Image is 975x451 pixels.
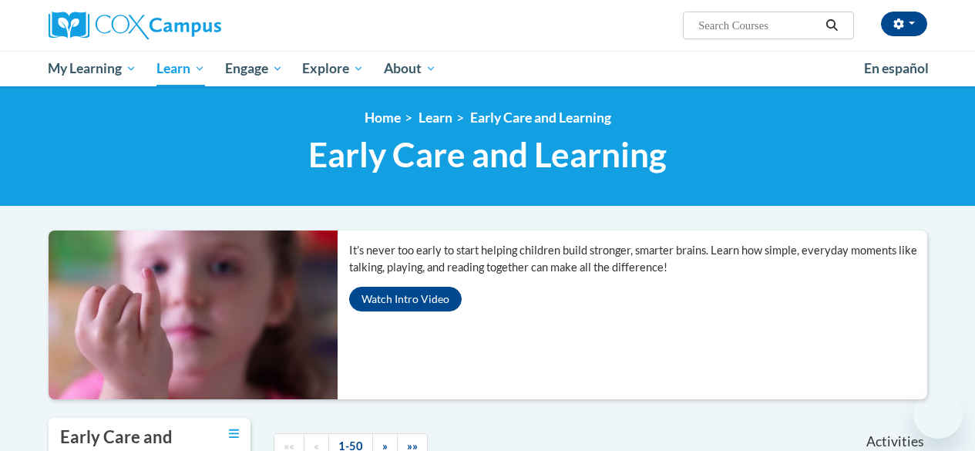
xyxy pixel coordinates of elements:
[37,51,939,86] div: Main menu
[225,59,283,78] span: Engage
[229,426,239,443] a: Toggle collapse
[308,134,667,175] span: Early Care and Learning
[913,389,963,439] iframe: Button to launch messaging window
[349,287,462,311] button: Watch Intro Video
[374,51,446,86] a: About
[419,109,452,126] a: Learn
[365,109,401,126] a: Home
[384,59,436,78] span: About
[48,59,136,78] span: My Learning
[146,51,215,86] a: Learn
[470,109,611,126] a: Early Care and Learning
[864,60,929,76] span: En español
[215,51,293,86] a: Engage
[302,59,364,78] span: Explore
[349,242,927,276] p: It’s never too early to start helping children build stronger, smarter brains. Learn how simple, ...
[820,16,843,35] button: Search
[854,52,939,85] a: En español
[49,12,221,39] img: Cox Campus
[881,12,927,36] button: Account Settings
[39,51,147,86] a: My Learning
[292,51,374,86] a: Explore
[697,16,820,35] input: Search Courses
[866,433,924,450] span: Activities
[156,59,205,78] span: Learn
[49,12,326,39] a: Cox Campus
